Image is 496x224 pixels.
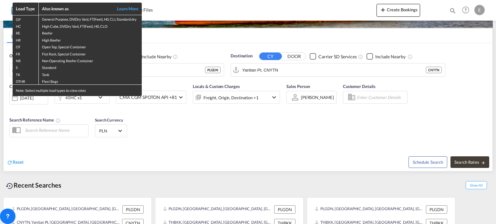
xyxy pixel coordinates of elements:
td: HR [13,36,38,43]
td: Flat Rack, Special Container [38,50,142,57]
a: Learn More [109,6,139,12]
td: OT [13,43,38,50]
td: Open Top, Special Container [38,43,142,50]
td: FR [13,50,38,57]
div: Note: Select multiple load types to view rates [13,85,142,96]
td: TK [13,71,38,77]
td: NR [13,57,38,63]
td: RE [13,29,38,36]
div: Also known as [42,6,110,12]
td: Standard [38,63,142,70]
td: High Cube, DV(Dry Van), FT(Feet), H0, CLO [38,22,142,29]
td: HC [13,22,38,29]
td: GP [13,15,38,22]
td: OTHR [13,77,38,84]
td: Tank [38,71,142,77]
td: High Reefer [38,36,142,43]
td: Flexi Bags [38,77,142,84]
td: Reefer [38,29,142,36]
td: General Purpose, DV(Dry Van), FT(Feet), H0, CLI, Standard dry [38,15,142,22]
td: S [13,63,38,70]
th: Load Type [13,3,38,15]
td: Non Operating Reefer Container [38,57,142,63]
